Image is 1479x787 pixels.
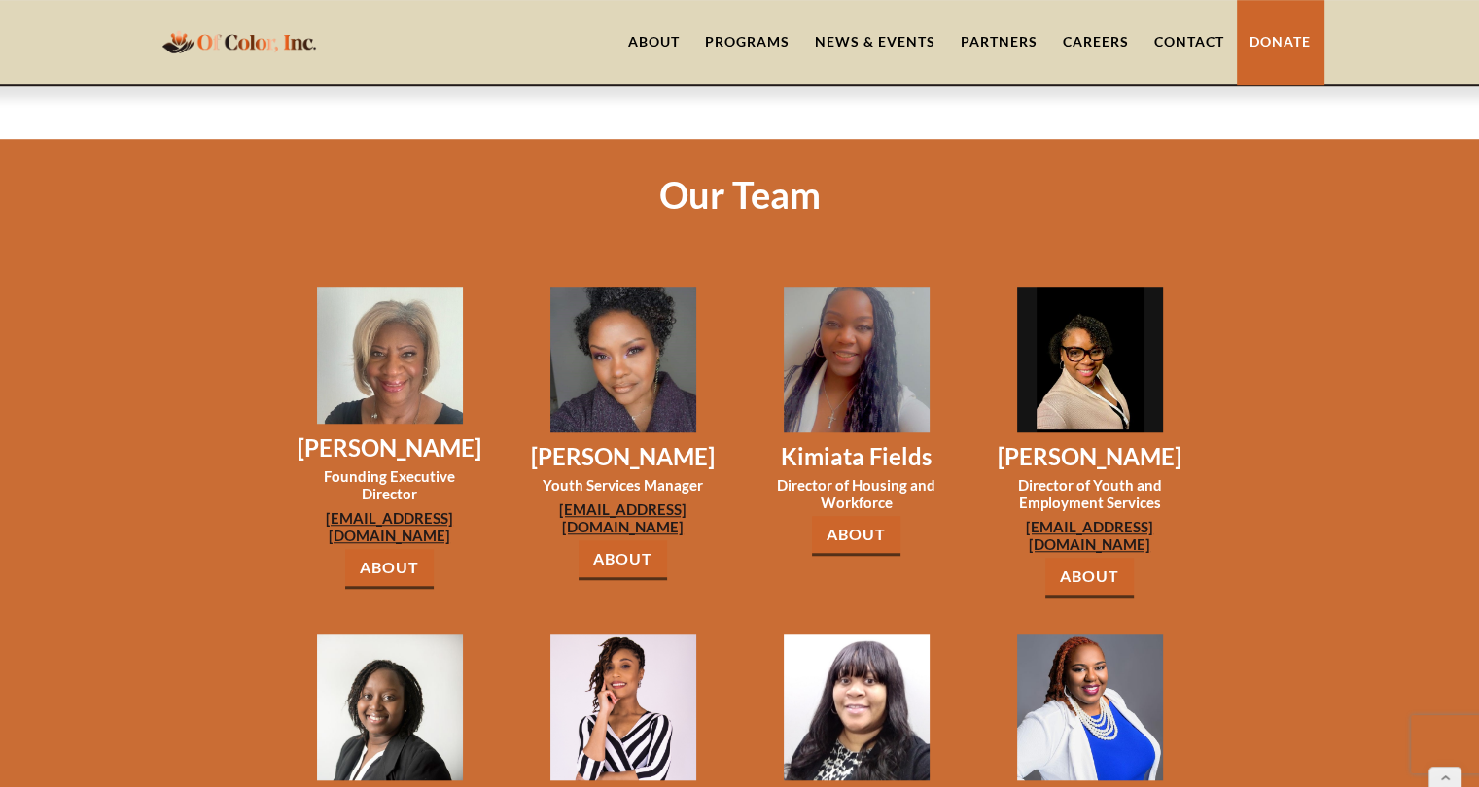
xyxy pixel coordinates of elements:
[579,540,667,580] a: About
[1045,558,1134,598] a: About
[296,467,484,502] h3: Founding Executive Director
[529,500,718,535] a: [EMAIL_ADDRESS][DOMAIN_NAME]
[812,516,900,556] a: About
[529,476,718,494] h3: Youth Services Manager
[296,509,484,544] a: [EMAIL_ADDRESS][DOMAIN_NAME]
[157,18,322,64] a: home
[762,476,951,511] h3: Director of Housing and Workforce
[705,32,790,51] div: Programs
[996,442,1184,471] h3: [PERSON_NAME]
[296,433,484,462] h3: [PERSON_NAME]
[762,442,951,471] h3: Kimiata Fields
[345,549,434,589] a: About
[659,173,821,216] h1: Our Team
[529,442,718,471] h3: [PERSON_NAME]
[996,476,1184,511] h3: Director of Youth and Employment Services
[996,518,1184,553] a: [EMAIL_ADDRESS][DOMAIN_NAME]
